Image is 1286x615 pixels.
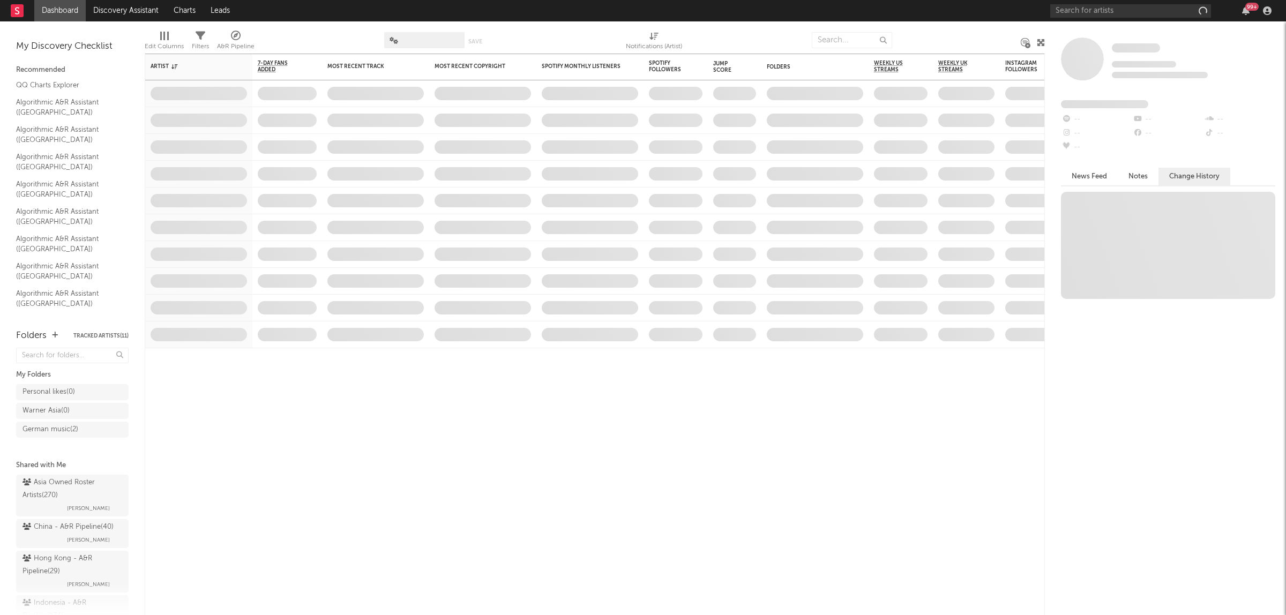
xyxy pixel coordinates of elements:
div: -- [1061,112,1132,126]
div: -- [1061,140,1132,154]
a: Algorithmic A&R Assistant ([GEOGRAPHIC_DATA]) [16,178,118,200]
a: Algorithmic A&R Assistant ([GEOGRAPHIC_DATA]) [16,260,118,282]
a: Algorithmic A&R Assistant ([GEOGRAPHIC_DATA]) [16,151,118,173]
div: Filters [192,40,209,53]
div: A&R Pipeline [217,40,255,53]
a: Hong Kong - A&R Pipeline(29)[PERSON_NAME] [16,551,129,592]
div: Notifications (Artist) [626,40,682,53]
div: My Folders [16,369,129,381]
div: Recommended [16,64,129,77]
div: German music ( 2 ) [23,423,78,436]
div: Jump Score [713,61,740,73]
div: Warner Asia ( 0 ) [23,404,70,417]
a: QQ Charts Explorer [16,79,118,91]
div: Filters [192,27,209,58]
div: -- [1204,112,1275,126]
a: Some Artist [1112,43,1160,54]
div: Hong Kong - A&R Pipeline ( 29 ) [23,552,119,578]
div: Edit Columns [145,27,184,58]
a: Asia Owned Roster Artists(270)[PERSON_NAME] [16,475,129,516]
a: Warner Asia(0) [16,403,129,419]
div: Most Recent Copyright [435,63,515,70]
div: China - A&R Pipeline ( 40 ) [23,521,114,534]
div: A&R Pipeline [217,27,255,58]
div: 99 + [1245,3,1259,11]
div: Spotify Followers [649,60,686,73]
div: Edit Columns [145,40,184,53]
span: [PERSON_NAME] [67,502,110,515]
span: 0 fans last week [1112,72,1208,78]
a: Algorithmic A&R Assistant ([GEOGRAPHIC_DATA]) [16,124,118,146]
button: Change History [1158,168,1230,185]
div: My Discovery Checklist [16,40,129,53]
a: Algorithmic A&R Assistant ([GEOGRAPHIC_DATA]) [16,233,118,255]
span: 7-Day Fans Added [258,60,301,73]
div: Personal likes ( 0 ) [23,386,75,399]
input: Search for artists [1050,4,1211,18]
span: Weekly US Streams [874,60,911,73]
button: News Feed [1061,168,1118,185]
div: -- [1132,126,1203,140]
input: Search... [812,32,892,48]
a: Algorithmic A&R Assistant ([GEOGRAPHIC_DATA]) [16,288,118,310]
button: Save [468,39,482,44]
a: Algorithmic A&R Assistant ([GEOGRAPHIC_DATA]) [16,206,118,228]
div: -- [1204,126,1275,140]
button: 99+ [1242,6,1250,15]
div: Instagram Followers [1005,60,1043,73]
div: Notifications (Artist) [626,27,682,58]
input: Search for folders... [16,348,129,363]
div: -- [1061,126,1132,140]
button: Notes [1118,168,1158,185]
div: Folders [16,329,47,342]
span: [PERSON_NAME] [67,534,110,546]
span: Fans Added by Platform [1061,100,1148,108]
span: Tracking Since: [DATE] [1112,61,1176,67]
div: Folders [767,64,847,70]
span: Weekly UK Streams [938,60,978,73]
div: Most Recent Track [327,63,408,70]
button: Tracked Artists(11) [73,333,129,339]
div: Asia Owned Roster Artists ( 270 ) [23,476,119,502]
div: Shared with Me [16,459,129,472]
span: Some Artist [1112,43,1160,52]
div: Spotify Monthly Listeners [542,63,622,70]
a: China - A&R Pipeline(40)[PERSON_NAME] [16,519,129,548]
a: Algorithmic A&R Assistant ([GEOGRAPHIC_DATA]) [16,96,118,118]
div: Artist [151,63,231,70]
a: German music(2) [16,422,129,438]
span: [PERSON_NAME] [67,578,110,591]
a: Personal likes(0) [16,384,129,400]
div: -- [1132,112,1203,126]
